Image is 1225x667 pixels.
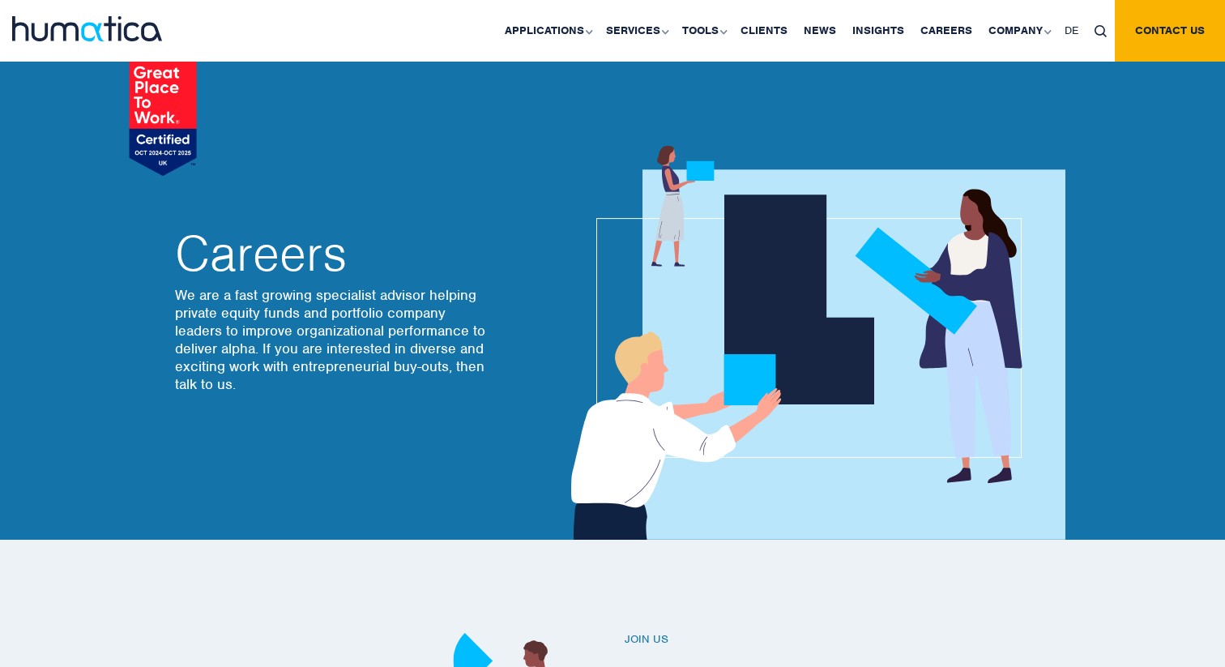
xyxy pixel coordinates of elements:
[12,16,162,41] img: logo
[625,633,1062,647] h6: Join us
[1095,25,1107,37] img: search_icon
[175,286,491,393] p: We are a fast growing specialist advisor helping private equity funds and portfolio company leade...
[175,229,491,278] h2: Careers
[1065,24,1078,37] span: DE
[556,146,1065,540] img: about_banner1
